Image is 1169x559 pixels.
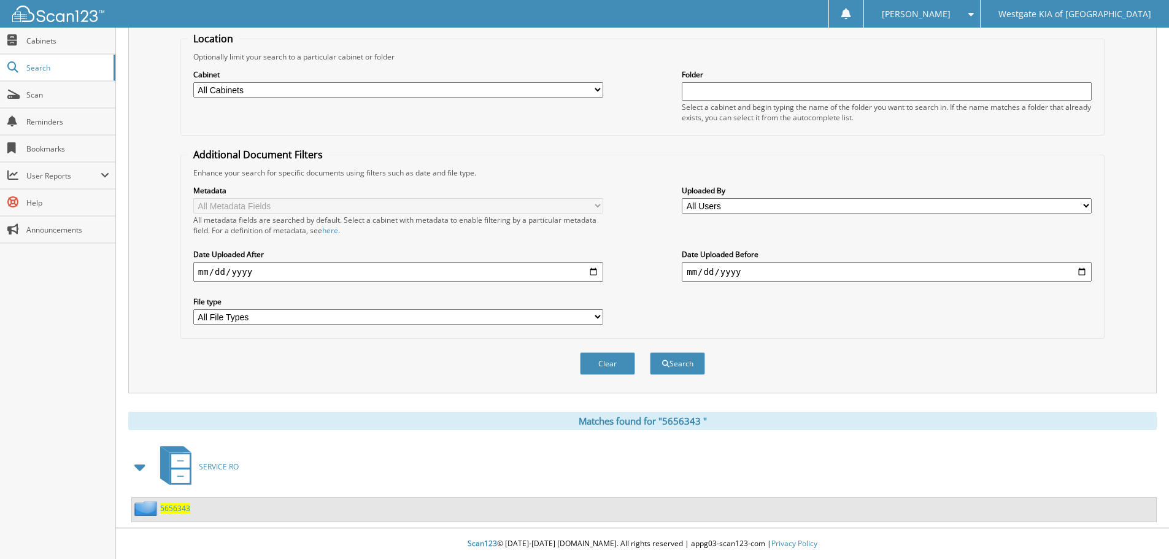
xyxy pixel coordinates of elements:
span: Bookmarks [26,144,109,154]
span: Announcements [26,225,109,235]
a: here [322,225,338,236]
span: Scan123 [468,538,497,549]
div: Optionally limit your search to a particular cabinet or folder [187,52,1098,62]
div: Matches found for "5656343 " [128,412,1157,430]
span: Help [26,198,109,208]
label: Date Uploaded After [193,249,603,260]
span: 5 6 5 6 3 4 3 [160,503,190,514]
span: Search [26,63,107,73]
legend: Additional Document Filters [187,148,329,161]
span: S E R V I C E R O [199,461,239,472]
label: Date Uploaded Before [682,249,1092,260]
a: Privacy Policy [771,538,817,549]
input: start [193,262,603,282]
button: Search [650,352,705,375]
span: Scan [26,90,109,100]
label: Cabinet [193,69,603,80]
legend: Location [187,32,239,45]
iframe: Chat Widget [1108,500,1169,559]
span: Reminders [26,117,109,127]
img: folder2.png [134,501,160,516]
img: scan123-logo-white.svg [12,6,104,22]
label: Metadata [193,185,603,196]
button: Clear [580,352,635,375]
a: 5656343 [160,503,190,514]
div: All metadata fields are searched by default. Select a cabinet with metadata to enable filtering b... [193,215,603,236]
label: Uploaded By [682,185,1092,196]
div: Enhance your search for specific documents using filters such as date and file type. [187,168,1098,178]
div: Select a cabinet and begin typing the name of the folder you want to search in. If the name match... [682,102,1092,123]
div: © [DATE]-[DATE] [DOMAIN_NAME]. All rights reserved | appg03-scan123-com | [116,529,1169,559]
input: end [682,262,1092,282]
label: File type [193,296,603,307]
span: Cabinets [26,36,109,46]
span: Westgate KIA of [GEOGRAPHIC_DATA] [998,10,1151,18]
a: SERVICE RO [153,442,239,491]
label: Folder [682,69,1092,80]
span: [PERSON_NAME] [882,10,951,18]
span: User Reports [26,171,101,181]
